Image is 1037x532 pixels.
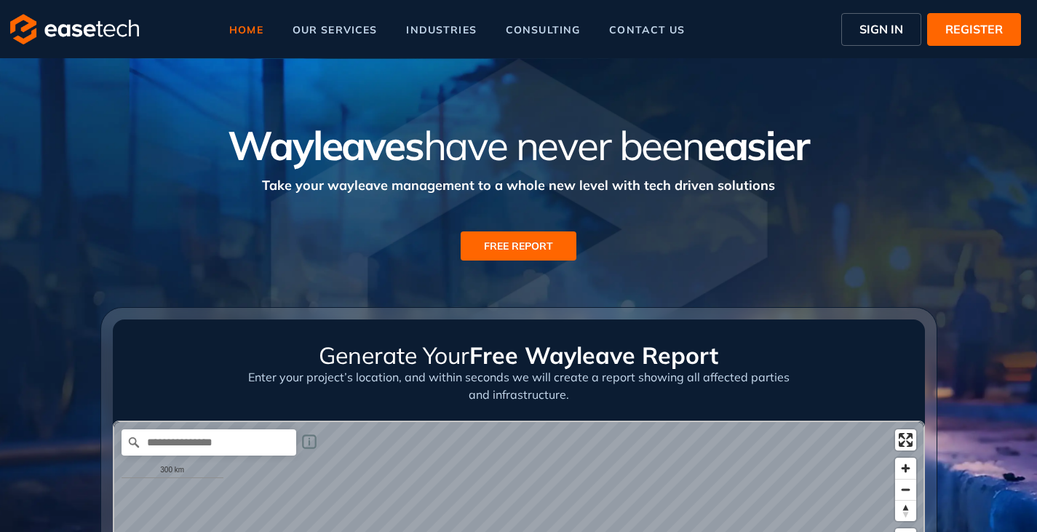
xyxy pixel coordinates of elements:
button: SIGN IN [841,13,921,46]
div: 300 km [122,463,223,478]
button: REGISTER [927,13,1021,46]
span: Generate Your [319,341,469,370]
div: Enter your project’s location, and within seconds we will create a report showing all affected pa... [248,368,790,421]
span: Free Wayleave Report [469,341,718,370]
span: REGISTER [945,20,1003,38]
button: Reset bearing to north [895,500,916,521]
span: SIGN IN [859,20,903,38]
span: FREE REPORT [484,238,553,254]
button: FREE REPORT [461,231,576,261]
span: our services [293,25,378,35]
input: Search place... [122,429,296,456]
button: Enter fullscreen [895,429,916,450]
button: Zoom out [895,479,916,500]
img: logo [10,14,139,44]
span: home [229,25,263,35]
div: Take your wayleave management to a whole new level with tech driven solutions [100,168,937,195]
span: Zoom out [895,480,916,500]
span: Reset bearing to north [895,501,916,521]
span: contact us [609,25,685,35]
span: Wayleaves [228,120,423,170]
span: easier [704,120,809,170]
span: industries [406,25,476,35]
span: consulting [506,25,580,35]
button: Zoom in [895,458,916,479]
